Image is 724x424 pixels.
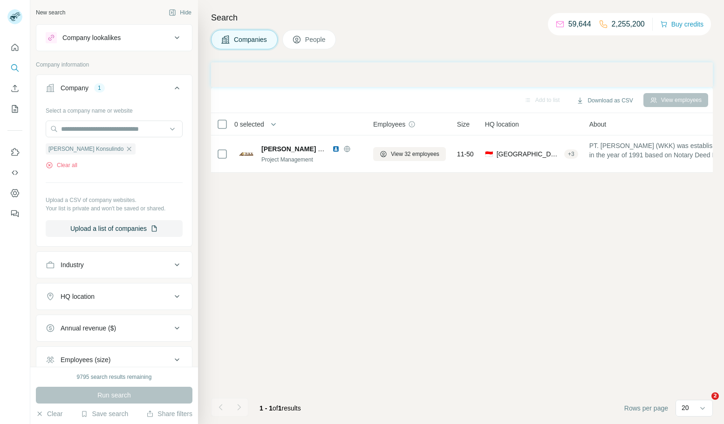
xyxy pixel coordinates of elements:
[61,292,95,301] div: HQ location
[48,145,123,153] span: [PERSON_NAME] Konsulindo
[7,101,22,117] button: My lists
[564,150,578,158] div: + 3
[589,120,607,129] span: About
[94,84,105,92] div: 1
[234,35,268,44] span: Companies
[682,403,689,412] p: 20
[497,149,560,159] span: [GEOGRAPHIC_DATA], [GEOGRAPHIC_DATA], [GEOGRAPHIC_DATA]
[77,373,152,381] div: 9795 search results remaining
[485,149,493,159] span: 🇮🇩
[36,285,192,308] button: HQ location
[46,103,183,115] div: Select a company name or website
[46,196,183,204] p: Upload a CSV of company websites.
[61,260,84,269] div: Industry
[81,409,128,418] button: Save search
[46,220,183,237] button: Upload a list of companies
[485,120,519,129] span: HQ location
[36,349,192,371] button: Employees (size)
[7,185,22,202] button: Dashboard
[391,150,439,158] span: View 32 employees
[568,19,591,30] p: 59,644
[7,144,22,161] button: Use Surfe on LinkedIn
[612,19,645,30] p: 2,255,200
[305,35,327,44] span: People
[373,147,446,161] button: View 32 employees
[62,33,121,42] div: Company lookalikes
[36,254,192,276] button: Industry
[7,205,22,222] button: Feedback
[36,61,192,69] p: Company information
[261,145,354,153] span: [PERSON_NAME] Konsulindo
[46,161,77,169] button: Clear all
[711,392,719,400] span: 2
[211,11,713,24] h4: Search
[7,39,22,56] button: Quick start
[239,147,254,162] img: Logo of Wahana Krida Konsulindo
[146,409,192,418] button: Share filters
[373,120,405,129] span: Employees
[260,404,273,412] span: 1 - 1
[36,409,62,418] button: Clear
[273,404,278,412] span: of
[278,404,282,412] span: 1
[332,145,340,153] img: LinkedIn logo
[234,120,264,129] span: 0 selected
[660,18,704,31] button: Buy credits
[36,8,65,17] div: New search
[211,62,713,87] iframe: Banner
[457,149,474,159] span: 11-50
[61,83,89,93] div: Company
[36,77,192,103] button: Company1
[36,27,192,49] button: Company lookalikes
[61,355,110,364] div: Employees (size)
[46,204,183,213] p: Your list is private and won't be saved or shared.
[7,164,22,181] button: Use Surfe API
[7,60,22,76] button: Search
[36,317,192,339] button: Annual revenue ($)
[162,6,198,20] button: Hide
[457,120,470,129] span: Size
[61,323,116,333] div: Annual revenue ($)
[7,80,22,97] button: Enrich CSV
[570,94,639,108] button: Download as CSV
[624,404,668,413] span: Rows per page
[260,404,301,412] span: results
[261,155,362,164] div: Project Management
[692,392,715,415] iframe: Intercom live chat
